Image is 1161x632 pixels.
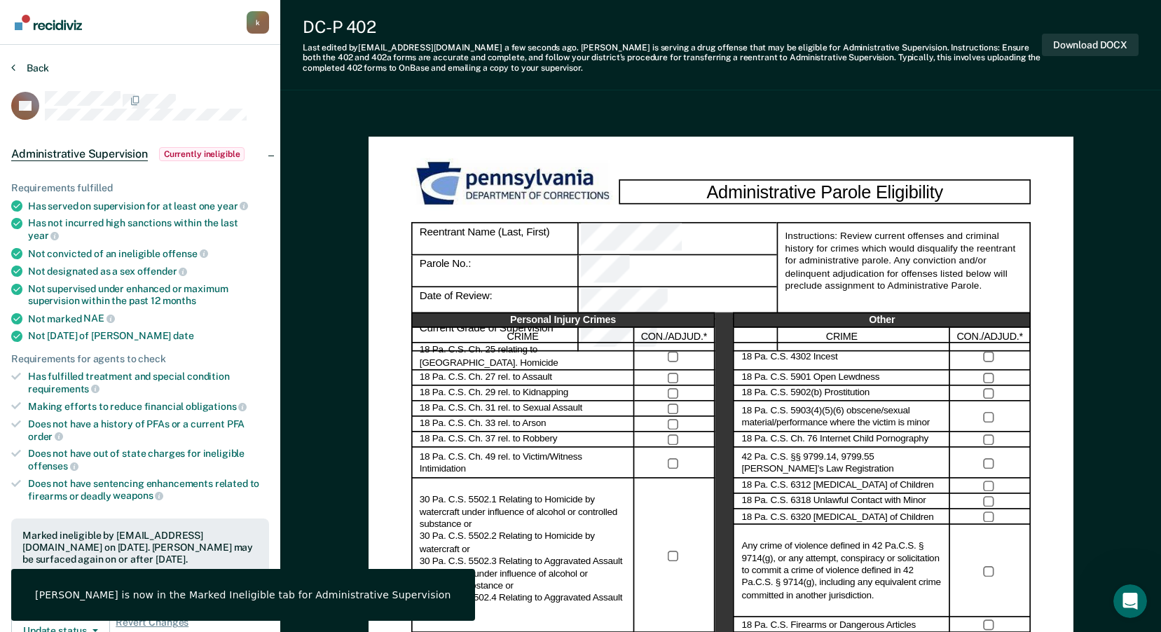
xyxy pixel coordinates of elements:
[28,200,269,212] div: Has served on supervision for at least one
[1042,34,1139,57] button: Download DOCX
[741,372,879,385] label: 18 Pa. C.S. 5901 Open Lewdness
[741,351,837,364] label: 18 Pa. C.S. 4302 Incest
[11,182,269,194] div: Requirements fulfilled
[741,495,926,508] label: 18 Pa. C.S. 6318 Unlawful Contact with Minor
[578,223,776,256] div: Reentrant Name (Last, First)
[420,418,546,431] label: 18 Pa. C.S. Ch. 33 rel. to Arson
[504,43,577,53] span: a few seconds ago
[83,312,114,324] span: NAE
[411,312,715,328] div: Personal Injury Crimes
[578,288,776,320] div: Date of Review:
[28,448,269,472] div: Does not have out of state charges for ineligible
[28,418,269,442] div: Does not have a history of PFAs or a current PFA order
[741,619,915,631] label: 18 Pa. C.S. Firearms or Dangerous Articles
[411,158,619,210] img: PDOC Logo
[578,256,776,288] div: Parole No.:
[733,312,1030,328] div: Other
[28,247,269,260] div: Not convicted of an ineligible
[28,330,269,342] div: Not [DATE] of [PERSON_NAME]
[35,589,451,601] div: [PERSON_NAME] is now in the Marked Ineligible tab for Administrative Supervision
[950,328,1031,343] div: CON./ADJUD.*
[420,434,557,446] label: 18 Pa. C.S. Ch. 37 rel. to Robbery
[411,256,579,288] div: Parole No.:
[1113,584,1147,618] iframe: Intercom live chat
[15,15,82,30] img: Recidiviz
[420,387,568,400] label: 18 Pa. C.S. Ch. 29 rel. to Kidnapping
[217,200,248,212] span: year
[733,328,949,343] div: CRIME
[28,265,269,277] div: Not designated as a sex
[247,11,269,34] div: k
[619,179,1031,205] div: Administrative Parole Eligibility
[247,11,269,34] button: Profile dropdown button
[741,480,933,493] label: 18 Pa. C.S. 6312 [MEDICAL_DATA] of Children
[28,371,269,394] div: Has fulfilled treatment and special condition
[28,217,269,241] div: Has not incurred high sanctions within the last
[28,460,78,472] span: offenses
[28,383,99,394] span: requirements
[173,330,193,341] span: date
[28,400,269,413] div: Making efforts to reduce financial
[741,451,942,475] label: 42 Pa. C.S. §§ 9799.14, 9799.55 [PERSON_NAME]’s Law Registration
[28,283,269,307] div: Not supervised under enhanced or maximum supervision within the past 12
[159,147,245,161] span: Currently ineligible
[411,288,579,320] div: Date of Review:
[22,530,258,565] div: Marked ineligible by [EMAIL_ADDRESS][DOMAIN_NAME] on [DATE]. [PERSON_NAME] may be surfaced again ...
[163,295,196,306] span: months
[741,434,928,446] label: 18 Pa. C.S. Ch. 76 Internet Child Pornography
[420,372,552,385] label: 18 Pa. C.S. Ch. 27 rel. to Assault
[411,328,634,343] div: CRIME
[741,387,870,400] label: 18 Pa. C.S. 5902(b) Prostitution
[28,478,269,502] div: Does not have sentencing enhancements related to firearms or deadly
[420,451,626,475] label: 18 Pa. C.S. Ch. 49 rel. to Victim/Witness Intimidation
[11,147,148,161] span: Administrative Supervision
[741,540,942,602] label: Any crime of violence defined in 42 Pa.C.S. § 9714(g), or any attempt, conspiracy or solicitation...
[420,403,582,415] label: 18 Pa. C.S. Ch. 31 rel. to Sexual Assault
[186,401,247,412] span: obligations
[420,345,626,369] label: 18 Pa. C.S. Ch. 25 relating to [GEOGRAPHIC_DATA]. Homicide
[28,312,269,325] div: Not marked
[303,17,1042,37] div: DC-P 402
[303,43,1042,73] div: Last edited by [EMAIL_ADDRESS][DOMAIN_NAME] . [PERSON_NAME] is serving a drug offense that may be...
[741,511,933,523] label: 18 Pa. C.S. 6320 [MEDICAL_DATA] of Children
[113,490,163,501] span: weapons
[28,230,59,241] span: year
[420,494,626,617] label: 30 Pa. C.S. 5502.1 Relating to Homicide by watercraft under influence of alcohol or controlled su...
[741,404,942,429] label: 18 Pa. C.S. 5903(4)(5)(6) obscene/sexual material/performance where the victim is minor
[163,248,208,259] span: offense
[137,266,188,277] span: offender
[11,353,269,365] div: Requirements for agents to check
[776,223,1030,352] div: Instructions: Review current offenses and criminal history for crimes which would disqualify the ...
[11,62,49,74] button: Back
[411,223,579,256] div: Reentrant Name (Last, First)
[634,328,715,343] div: CON./ADJUD.*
